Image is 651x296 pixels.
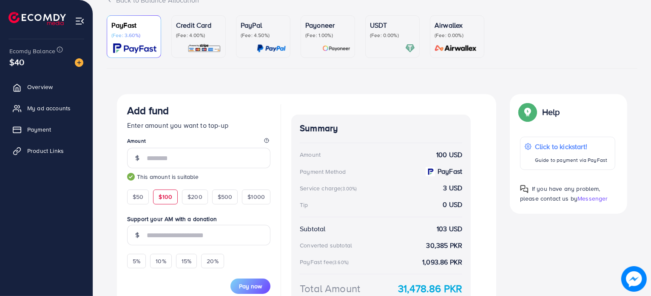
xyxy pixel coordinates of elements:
[133,257,140,265] span: 5%
[426,241,463,250] strong: 30,385 PKR
[520,104,535,120] img: Popup guide
[398,281,462,296] strong: 31,478.86 PKR
[300,123,462,134] h4: Summary
[300,150,321,159] div: Amount
[159,193,172,201] span: $100
[127,173,135,181] img: guide
[182,257,191,265] span: 15%
[111,32,156,39] p: (Fee: 3.60%)
[27,125,51,134] span: Payment
[443,183,462,193] strong: 3 USD
[176,20,221,30] p: Credit Card
[300,281,360,296] div: Total Amount
[188,43,221,53] img: card
[422,257,462,267] strong: 1,093.86 PKR
[9,56,24,68] span: $40
[405,43,415,53] img: card
[300,167,346,176] div: Payment Method
[241,20,286,30] p: PayPal
[6,100,86,117] a: My ad accounts
[300,201,308,209] div: Tip
[9,47,55,55] span: Ecomdy Balance
[6,142,86,159] a: Product Links
[435,20,480,30] p: Airwallex
[520,184,600,203] span: If you have any problem, please contact us by
[27,83,53,91] span: Overview
[111,20,156,30] p: PayFast
[176,32,221,39] p: (Fee: 4.00%)
[207,257,218,265] span: 20%
[239,282,262,290] span: Pay now
[27,147,64,155] span: Product Links
[127,120,270,130] p: Enter amount you want to top-up
[75,16,85,26] img: menu
[257,43,286,53] img: card
[9,12,66,25] img: logo
[435,32,480,39] p: (Fee: 0.00%)
[437,224,462,234] strong: 103 USD
[535,141,607,152] p: Click to kickstart!
[300,241,352,250] div: Converted subtotal
[300,258,351,266] div: PayFast fee
[305,32,350,39] p: (Fee: 1.00%)
[6,78,86,95] a: Overview
[127,172,270,181] small: This amount is suitable
[542,107,560,117] p: Help
[75,58,83,67] img: image
[333,259,349,266] small: (3.60%)
[432,43,480,53] img: card
[156,257,166,265] span: 10%
[370,32,415,39] p: (Fee: 0.00%)
[300,184,359,193] div: Service charge
[535,155,607,165] p: Guide to payment via PayFast
[247,193,265,201] span: $1000
[426,167,435,176] img: payment
[127,215,270,223] label: Support your AM with a donation
[370,20,415,30] p: USDT
[300,224,325,234] div: Subtotal
[230,279,270,294] button: Pay now
[577,194,608,203] span: Messenger
[438,167,462,176] strong: PayFast
[341,185,357,192] small: (3.00%)
[27,104,71,112] span: My ad accounts
[621,266,647,292] img: image
[127,137,270,148] legend: Amount
[6,121,86,138] a: Payment
[436,150,462,160] strong: 100 USD
[443,200,462,210] strong: 0 USD
[127,104,169,117] h3: Add fund
[305,20,350,30] p: Payoneer
[520,185,529,193] img: Popup guide
[133,193,143,201] span: $50
[188,193,202,201] span: $200
[218,193,233,201] span: $500
[113,43,156,53] img: card
[322,43,350,53] img: card
[241,32,286,39] p: (Fee: 4.50%)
